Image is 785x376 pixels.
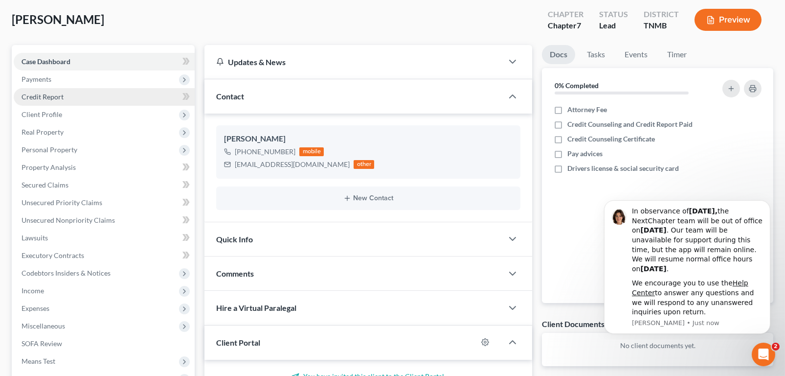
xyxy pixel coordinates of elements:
[235,160,350,169] div: [EMAIL_ADDRESS][DOMAIN_NAME]
[14,194,195,211] a: Unsecured Priority Claims
[216,235,253,244] span: Quick Info
[14,335,195,352] a: SOFA Review
[22,163,76,171] span: Property Analysis
[224,194,513,202] button: New Contact
[548,9,583,20] div: Chapter
[752,343,775,366] iframe: Intercom live chat
[22,110,62,118] span: Client Profile
[22,357,55,365] span: Means Test
[22,198,102,207] span: Unsecured Priority Claims
[548,20,583,31] div: Chapter
[14,176,195,194] a: Secured Claims
[22,251,84,259] span: Executory Contracts
[354,160,374,169] div: other
[22,216,115,224] span: Unsecured Nonpriority Claims
[216,92,244,101] span: Contact
[224,133,513,145] div: [PERSON_NAME]
[567,134,655,144] span: Credit Counseling Certificate
[22,269,111,277] span: Codebtors Insiders & Notices
[14,88,195,106] a: Credit Report
[22,75,51,83] span: Payments
[12,12,104,26] span: [PERSON_NAME]
[644,9,679,20] div: District
[659,45,695,64] a: Timer
[14,247,195,264] a: Executory Contracts
[216,269,254,278] span: Comments
[617,45,655,64] a: Events
[567,105,607,115] span: Attorney Fee
[14,53,195,70] a: Case Dashboard
[542,319,605,329] div: Client Documents
[14,159,195,176] a: Property Analysis
[22,93,64,101] span: Credit Report
[22,339,62,348] span: SOFA Review
[22,57,70,66] span: Case Dashboard
[542,45,575,64] a: Docs
[216,338,260,347] span: Client Portal
[695,9,762,31] button: Preview
[22,234,48,242] span: Lawsuits
[772,343,780,351] span: 2
[577,21,581,30] span: 7
[14,229,195,247] a: Lawsuits
[14,211,195,229] a: Unsecured Nonpriority Claims
[644,20,679,31] div: TNMB
[589,192,785,340] iframe: Intercom notifications message
[599,9,628,20] div: Status
[22,145,77,154] span: Personal Property
[22,286,44,295] span: Income
[599,20,628,31] div: Lead
[216,303,296,312] span: Hire a Virtual Paralegal
[22,304,49,312] span: Expenses
[299,147,324,156] div: mobile
[579,45,613,64] a: Tasks
[567,164,679,173] span: Drivers license & social security card
[22,128,64,136] span: Real Property
[567,119,693,129] span: Credit Counseling and Credit Report Paid
[555,81,599,90] strong: 0% Completed
[22,181,68,189] span: Secured Claims
[22,322,65,330] span: Miscellaneous
[235,147,295,157] div: [PHONE_NUMBER]
[567,149,603,159] span: Pay advices
[550,341,765,351] p: No client documents yet.
[216,57,491,67] div: Updates & News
